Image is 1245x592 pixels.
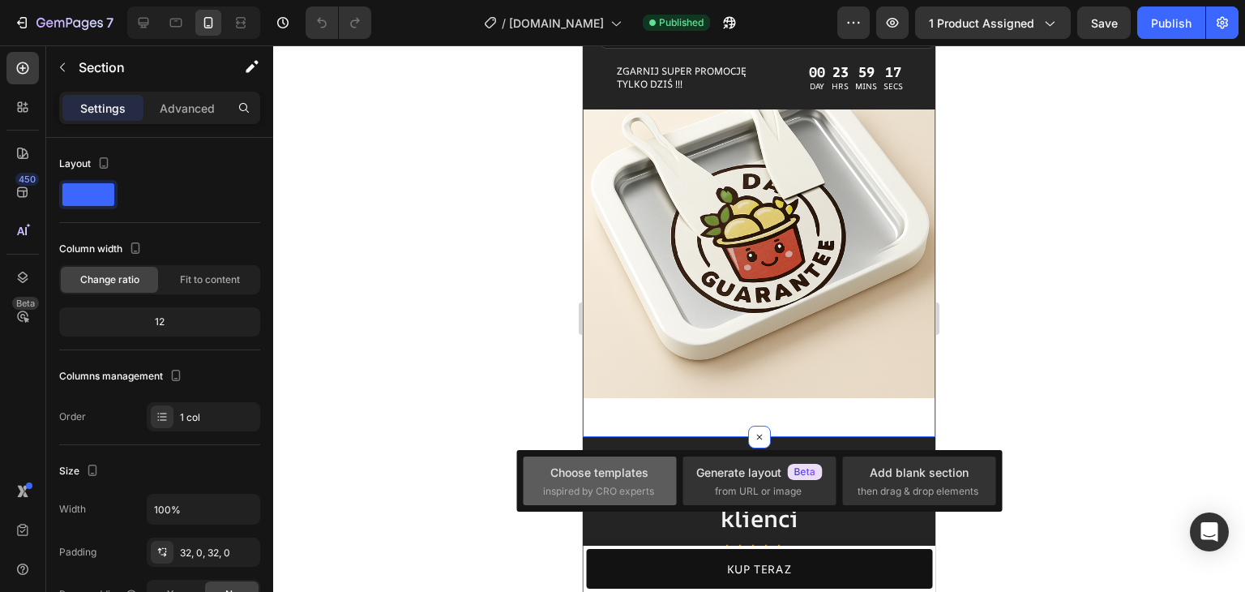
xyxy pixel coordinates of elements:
div: Publish [1151,15,1192,32]
div: Open Intercom Messenger [1190,513,1229,551]
div: Width [59,502,86,517]
button: Save [1077,6,1131,39]
div: Choose templates [550,464,648,481]
div: Padding [59,545,96,560]
div: Size [59,461,102,483]
p: Advanced [160,100,215,117]
span: [DOMAIN_NAME] [509,15,604,32]
span: from URL or image [715,484,802,499]
button: 1 product assigned [915,6,1071,39]
span: then drag & drop elements [858,484,978,499]
div: Generate layout [696,464,823,481]
div: Beta [12,297,39,310]
span: Save [1091,16,1118,30]
div: 1 col [180,410,256,425]
div: Column width [59,238,145,260]
div: Undo/Redo [306,6,371,39]
span: Change ratio [80,272,139,287]
span: Published [659,15,704,30]
div: Columns management [59,366,186,388]
span: / [502,15,506,32]
p: 7 [106,13,113,32]
p: Section [79,58,212,77]
div: 32, 0, 32, 0 [180,546,256,560]
span: 1 product assigned [929,15,1034,32]
iframe: Design area [583,45,935,592]
span: inspired by CRO experts [543,484,654,499]
div: 12 [62,311,257,333]
span: Fit to content [180,272,240,287]
div: Add blank section [870,464,969,481]
div: Layout [59,153,113,175]
button: Publish [1137,6,1205,39]
p: Settings [80,100,126,117]
button: 7 [6,6,121,39]
input: Auto [148,495,259,524]
div: 450 [15,173,39,186]
div: Order [59,410,86,424]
